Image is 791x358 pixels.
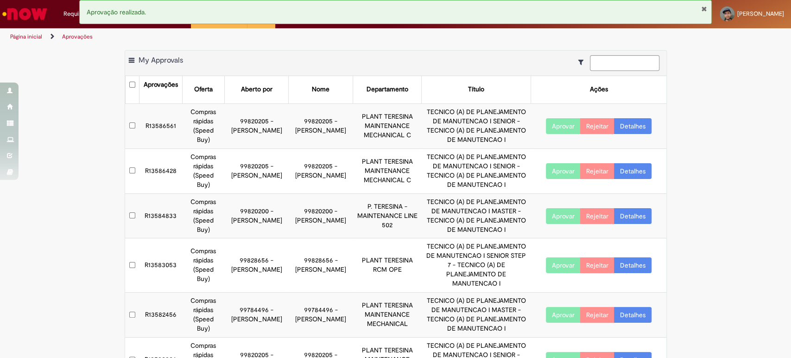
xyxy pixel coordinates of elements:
[225,293,289,338] td: 99784496 - [PERSON_NAME]
[580,163,614,179] button: Rejeitar
[62,33,93,40] a: Aprovações
[580,257,614,273] button: Rejeitar
[578,59,588,65] i: Mostrar filtros para: Suas Solicitações
[87,8,146,16] span: Aprovação realizada.
[546,257,581,273] button: Aprovar
[139,56,183,65] span: My Approvals
[353,148,421,193] td: PLANT TERESINA MAINTENANCE MECHANICAL C
[139,238,182,293] td: R13583053
[422,103,531,148] td: TECNICO (A) DE PLANEJAMENTO DE MANUTENCAO I SENIOR - TECNICO (A) DE PLANEJAMENTO DE MANUTENCAO I
[580,118,614,134] button: Rejeitar
[1,5,49,23] img: ServiceNow
[139,293,182,338] td: R13582456
[367,85,408,94] div: Departamento
[422,148,531,193] td: TECNICO (A) DE PLANEJAMENTO DE MANUTENCAO I SENIOR - TECNICO (A) DE PLANEJAMENTO DE MANUTENCAO I
[614,118,652,134] a: Detalhes
[546,307,581,323] button: Aprovar
[353,293,421,338] td: PLANT TERESINA MAINTENANCE MECHANICAL
[182,103,224,148] td: Compras rápidas (Speed Buy)
[225,193,289,238] td: 99820200 - [PERSON_NAME]
[422,193,531,238] td: TECNICO (A) DE PLANEJAMENTO DE MANUTENCAO I MASTER - TECNICO (A) DE PLANEJAMENTO DE MANUTENCAO I
[422,293,531,338] td: TECNICO (A) DE PLANEJAMENTO DE MANUTENCAO I MASTER - TECNICO (A) DE PLANEJAMENTO DE MANUTENCAO I
[144,80,178,89] div: Aprovações
[139,76,182,103] th: Aprovações
[7,28,520,45] ul: Trilhas de página
[353,193,421,238] td: P. TERESINA - MAINTENANCE LINE 502
[182,238,224,293] td: Compras rápidas (Speed Buy)
[139,193,182,238] td: R13584833
[546,208,581,224] button: Aprovar
[312,85,329,94] div: Nome
[182,148,224,193] td: Compras rápidas (Speed Buy)
[289,238,353,293] td: 99828656 - [PERSON_NAME]
[225,103,289,148] td: 99820205 - [PERSON_NAME]
[468,85,484,94] div: Título
[701,5,707,13] button: Fechar Notificação
[289,148,353,193] td: 99820205 - [PERSON_NAME]
[10,33,42,40] a: Página inicial
[289,193,353,238] td: 99820200 - [PERSON_NAME]
[353,238,421,293] td: PLANT TERESINA RCM OPE
[589,85,607,94] div: Ações
[139,148,182,193] td: R13586428
[422,238,531,293] td: TECNICO (A) DE PLANEJAMENTO DE MANUTENCAO I SENIOR STEP 7 - TECNICO (A) DE PLANEJAMENTO DE MANUTE...
[289,103,353,148] td: 99820205 - [PERSON_NAME]
[63,9,96,19] span: Requisições
[614,307,652,323] a: Detalhes
[580,307,614,323] button: Rejeitar
[289,293,353,338] td: 99784496 - [PERSON_NAME]
[182,193,224,238] td: Compras rápidas (Speed Buy)
[353,103,421,148] td: PLANT TERESINA MAINTENANCE MECHANICAL C
[241,85,272,94] div: Aberto por
[737,10,784,18] span: [PERSON_NAME]
[139,103,182,148] td: R13586561
[546,118,581,134] button: Aprovar
[182,293,224,338] td: Compras rápidas (Speed Buy)
[614,257,652,273] a: Detalhes
[614,163,652,179] a: Detalhes
[225,148,289,193] td: 99820205 - [PERSON_NAME]
[546,163,581,179] button: Aprovar
[194,85,213,94] div: Oferta
[225,238,289,293] td: 99828656 - [PERSON_NAME]
[614,208,652,224] a: Detalhes
[580,208,614,224] button: Rejeitar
